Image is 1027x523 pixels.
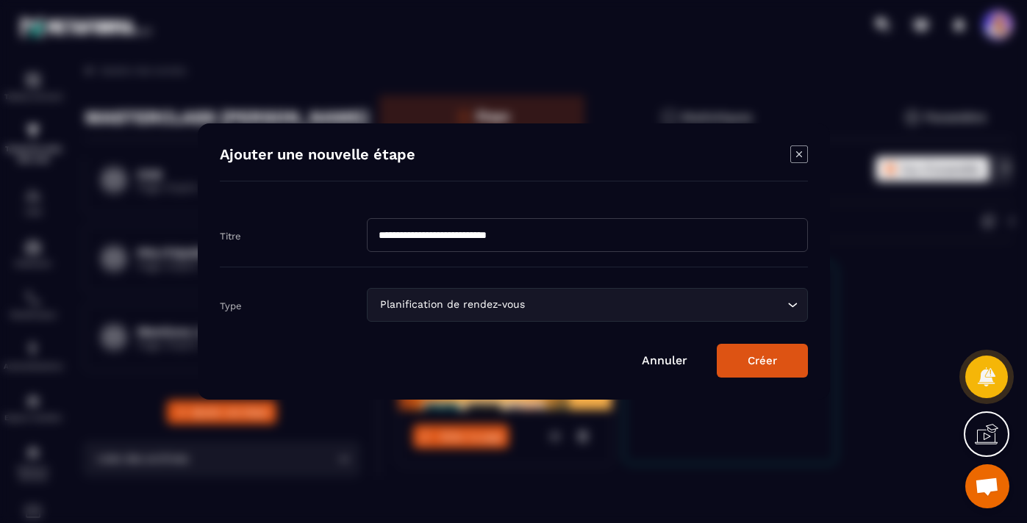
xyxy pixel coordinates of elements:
[965,464,1009,508] div: Ouvrir le chat
[528,297,784,313] input: Search for option
[717,344,808,378] button: Créer
[376,297,528,313] span: Planification de rendez-vous
[642,353,687,367] a: Annuler
[220,300,242,311] label: Type
[367,288,808,322] div: Search for option
[220,145,415,166] h4: Ajouter une nouvelle étape
[220,231,241,242] label: Titre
